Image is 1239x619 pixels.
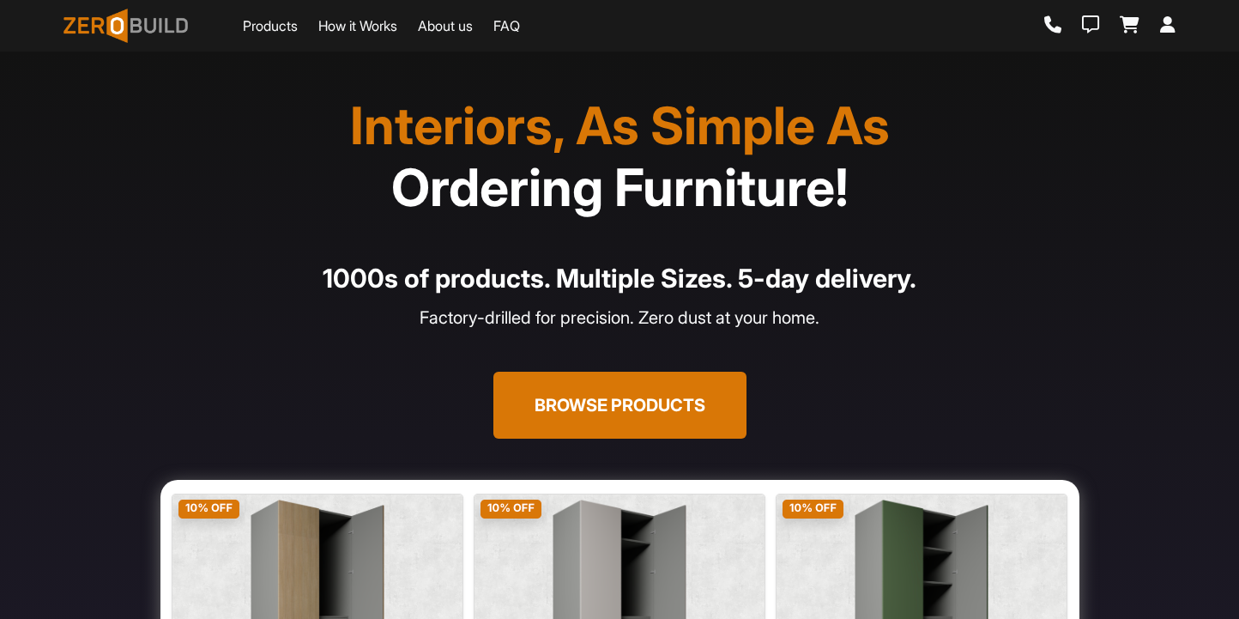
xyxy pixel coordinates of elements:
[391,156,849,218] span: Ordering Furniture!
[63,9,188,43] img: ZeroBuild logo
[493,15,520,36] a: FAQ
[74,259,1165,298] h4: 1000s of products. Multiple Sizes. 5-day delivery.
[1160,16,1176,35] a: Login
[493,372,746,439] button: Browse Products
[243,15,298,36] a: Products
[74,305,1165,331] p: Factory-drilled for precision. Zero dust at your home.
[418,15,473,36] a: About us
[318,15,397,36] a: How it Works
[74,94,1165,218] h1: Interiors, As Simple As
